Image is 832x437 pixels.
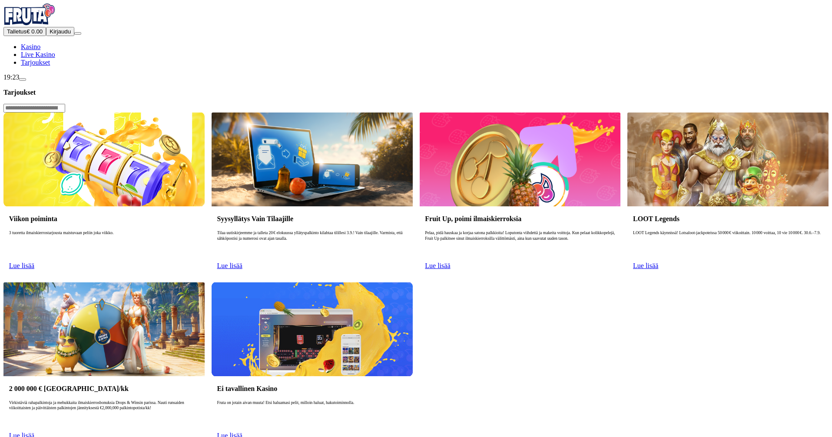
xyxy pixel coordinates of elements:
a: Tarjoukset [21,59,50,66]
span: € 0.00 [27,28,43,35]
p: Pelaa, pidä hauskaa ja korjaa satona palkkioita! Loputonta viihdettä ja makeita voittoja. Kun pel... [425,230,615,258]
img: Ei tavallinen Kasino [212,282,413,376]
p: LOOT Legends käynnissä! Lotsaloot‑jackpoteissa 50 000 € viikoittain. 10 000 voittaa, 10 vie 10 00... [633,230,823,258]
button: live-chat [19,78,26,81]
img: Viikon poiminta [3,113,205,206]
img: Fruta [3,3,56,25]
a: Lue lisää [633,262,658,269]
h3: Tarjoukset [3,88,829,96]
p: Fruta on jotain aivan muuta! Etsi haluamasi pelit, milloin haluat, hakutoiminnolla. [217,400,407,428]
h3: Ei tavallinen Kasino [217,384,407,393]
h3: LOOT Legends [633,215,823,223]
span: Kirjaudu [50,28,71,35]
p: Virkistäviä rahapalkintoja ja mehukkaita ilmaiskierrosbonuksia Drops & Winsin parissa. Nauti runs... [9,400,199,428]
img: LOOT Legends [627,113,829,206]
nav: Main menu [3,43,829,66]
a: Lue lisää [217,262,242,269]
span: Talletus [7,28,27,35]
nav: Primary [3,3,829,66]
span: 19:23 [3,73,19,81]
img: Fruit Up, poimi ilmaiskierroksia [420,113,621,206]
img: 2 000 000 € Palkintopotti/kk [3,282,205,376]
a: Lue lisää [9,262,34,269]
button: Kirjaudu [46,27,74,36]
p: 3 tuoretta ilmaiskierrostarjousta maistuvaan peliin joka viikko. [9,230,199,258]
a: Fruta [3,19,56,26]
a: Kasino [21,43,40,50]
button: Talletusplus icon€ 0.00 [3,27,46,36]
p: Tilaa uutiskirjeemme ja talleta 20 € elokuussa yllätyspalkinto kilahtaa tilillesi 3.9.! Vain tila... [217,230,407,258]
h3: Viikon poiminta [9,215,199,223]
button: menu [74,32,81,35]
h3: Fruit Up, poimi ilmaiskierroksia [425,215,615,223]
input: Search [3,104,65,113]
h3: 2 000 000 € [GEOGRAPHIC_DATA]/kk [9,384,199,393]
img: Syysyllätys Vain Tilaajille [212,113,413,206]
a: Live Kasino [21,51,55,58]
a: Lue lisää [425,262,450,269]
h3: Syysyllätys Vain Tilaajille [217,215,407,223]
